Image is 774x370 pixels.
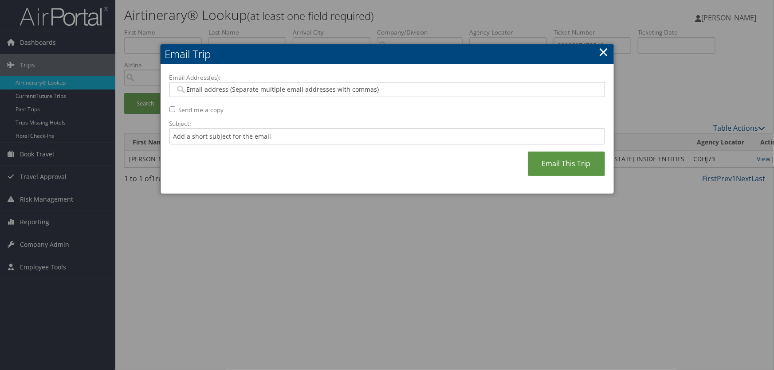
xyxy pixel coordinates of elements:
[528,152,605,176] a: Email This Trip
[169,128,605,144] input: Add a short subject for the email
[161,44,614,64] h2: Email Trip
[175,85,599,94] input: Email address (Separate multiple email addresses with commas)
[169,119,605,128] label: Subject:
[179,105,224,114] label: Send me a copy
[169,73,605,82] label: Email Address(es):
[599,43,609,61] a: ×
